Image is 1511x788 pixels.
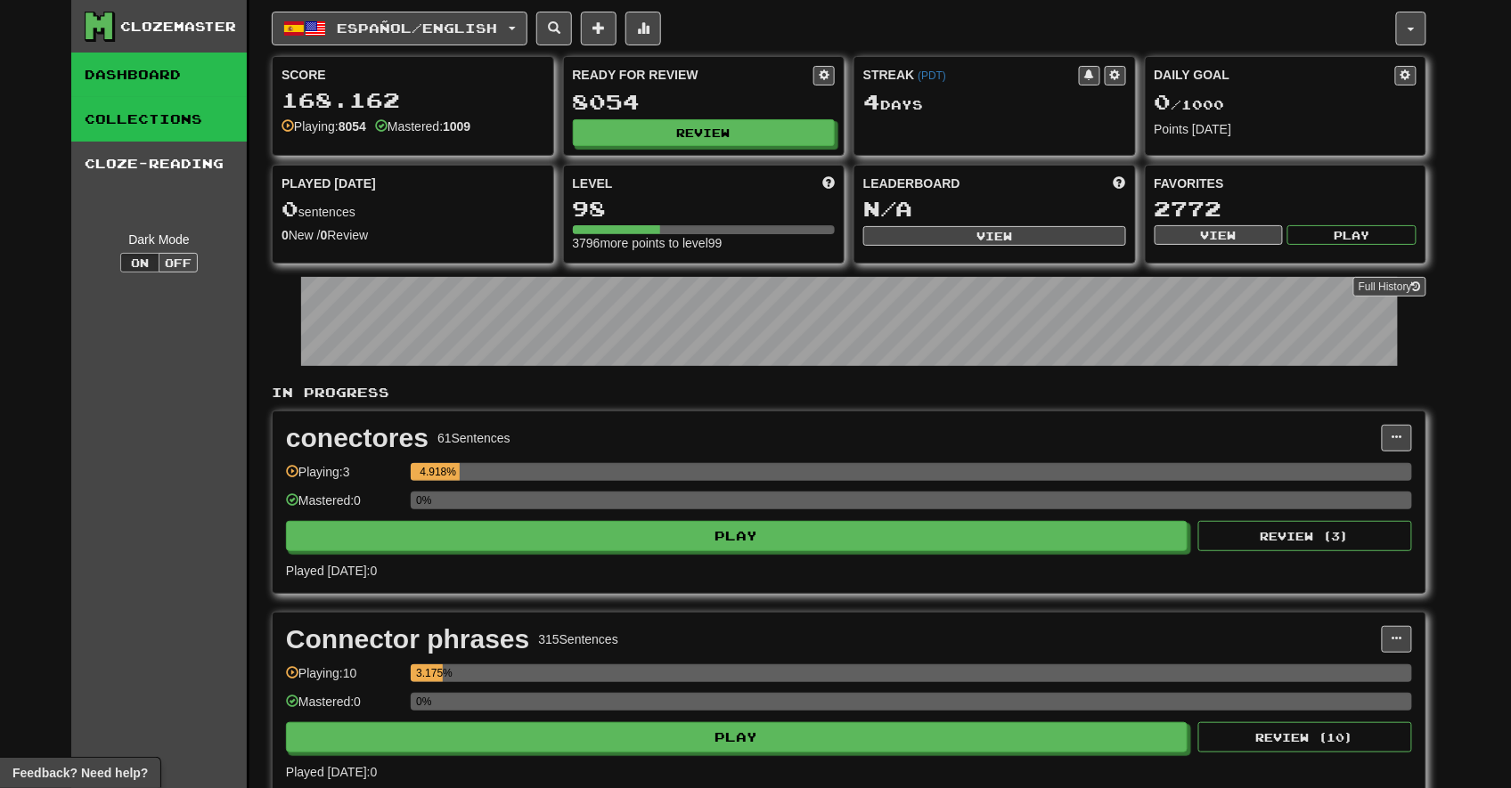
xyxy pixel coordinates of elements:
[321,228,328,242] strong: 0
[286,521,1188,551] button: Play
[286,491,402,521] div: Mastered: 0
[536,12,572,45] button: Search sentences
[282,228,289,242] strong: 0
[339,119,366,134] strong: 8054
[71,97,247,142] a: Collections
[286,765,377,779] span: Played [DATE]: 0
[863,226,1126,246] button: View
[375,118,470,135] div: Mastered:
[538,630,618,648] div: 315 Sentences
[1155,175,1417,192] div: Favorites
[159,253,198,272] button: Off
[286,722,1188,752] button: Play
[1114,175,1126,192] span: This week in points, UTC
[1287,225,1417,245] button: Play
[573,66,814,84] div: Ready for Review
[120,18,236,36] div: Clozemaster
[272,12,527,45] button: Español/English
[573,198,836,220] div: 98
[1155,198,1417,220] div: 2772
[286,693,402,722] div: Mastered: 0
[573,175,613,192] span: Level
[338,20,498,36] span: Español / English
[282,198,544,221] div: sentences
[437,429,510,447] div: 61 Sentences
[286,564,377,578] span: Played [DATE]: 0
[282,196,298,221] span: 0
[272,384,1426,402] p: In Progress
[282,118,366,135] div: Playing:
[918,69,946,82] a: (PDT)
[1353,277,1426,297] a: Full History
[625,12,661,45] button: More stats
[85,231,233,248] div: Dark Mode
[120,253,159,272] button: On
[1155,225,1284,245] button: View
[416,463,460,481] div: 4.918%
[581,12,617,45] button: Add sentence to collection
[443,119,470,134] strong: 1009
[863,89,880,114] span: 4
[282,89,544,111] div: 168.162
[1155,97,1225,112] span: / 1000
[286,463,402,492] div: Playing: 3
[573,91,836,113] div: 8054
[282,175,376,192] span: Played [DATE]
[573,234,836,252] div: 3796 more points to level 99
[1198,722,1412,752] button: Review (10)
[863,91,1126,114] div: Day s
[282,66,544,84] div: Score
[71,53,247,97] a: Dashboard
[822,175,835,192] span: Score more points to level up
[1155,66,1396,85] div: Daily Goal
[1198,521,1412,551] button: Review (3)
[863,66,1079,84] div: Streak
[286,664,402,694] div: Playing: 10
[71,142,247,186] a: Cloze-Reading
[286,626,529,653] div: Connector phrases
[863,196,912,221] span: N/A
[12,764,148,782] span: Open feedback widget
[416,664,442,682] div: 3.175%
[282,226,544,244] div: New / Review
[863,175,960,192] span: Leaderboard
[286,425,429,451] div: conectores
[573,119,836,146] button: Review
[1155,120,1417,138] div: Points [DATE]
[1155,89,1172,114] span: 0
